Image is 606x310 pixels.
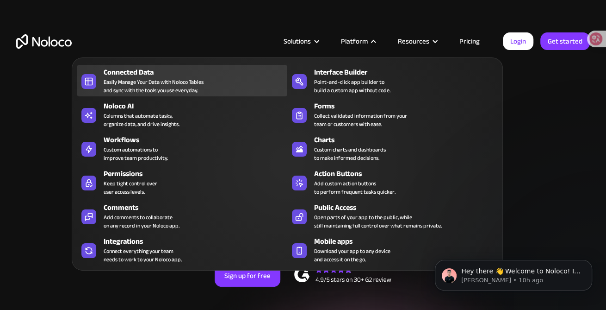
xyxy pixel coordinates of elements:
[287,166,498,198] a: Action ButtonsAdd custom action buttonsto perform frequent tasks quicker.
[314,134,502,146] div: Charts
[77,234,287,266] a: IntegrationsConnect everything your teamneeds to work to your Noloco app.
[314,179,396,196] div: Add custom action buttons to perform frequent tasks quicker.
[284,35,311,47] div: Solutions
[104,78,204,95] div: Easily Manage Your Data with Noloco Tables and sync with the tools you use everyday.
[272,35,329,47] div: Solutions
[104,146,168,162] div: Custom automations to improve team productivity.
[314,236,502,247] div: Mobile apps
[421,240,606,305] iframe: Intercom notifications message
[287,234,498,266] a: Mobile appsDownload your app to any deviceand access it on the go.
[77,200,287,232] a: CommentsAdd comments to collaborateon any record in your Noloco app.
[314,146,386,162] div: Custom charts and dashboards to make informed decisions.
[398,35,429,47] div: Resources
[104,101,291,112] div: Noloco AI
[77,65,287,96] a: Connected DataEasily Manage Your Data with Noloco Tablesand sync with the tools you use everyday.
[314,101,502,112] div: Forms
[215,265,280,287] a: Sign up for free
[314,213,442,230] div: Open parts of your app to the public, while still maintaining full control over what remains priv...
[104,67,291,78] div: Connected Data
[104,236,291,247] div: Integrations
[540,32,590,50] a: Get started
[104,112,179,128] div: Columns that automate tasks, organize data, and drive insights.
[72,44,503,271] nav: Platform
[104,134,291,146] div: Workflows
[104,213,179,230] div: Add comments to collaborate on any record in your Noloco app.
[314,247,390,264] span: Download your app to any device and access it on the go.
[287,200,498,232] a: Public AccessOpen parts of your app to the public, whilestill maintaining full control over what ...
[16,34,72,49] a: home
[503,32,533,50] a: Login
[314,202,502,213] div: Public Access
[104,168,291,179] div: Permissions
[287,133,498,164] a: ChartsCustom charts and dashboardsto make informed decisions.
[314,112,407,128] div: Collect validated information from your team or customers with ease.
[386,35,448,47] div: Resources
[329,35,386,47] div: Platform
[104,202,291,213] div: Comments
[77,99,287,130] a: Noloco AIColumns that automate tasks,organize data, and drive insights.
[314,67,502,78] div: Interface Builder
[77,133,287,164] a: WorkflowsCustom automations toimprove team productivity.
[104,179,157,196] div: Keep tight control over user access levels.
[77,166,287,198] a: PermissionsKeep tight control overuser access levels.
[287,65,498,96] a: Interface BuilderPoint-and-click app builder tobuild a custom app without code.
[314,168,502,179] div: Action Buttons
[16,102,590,109] h1: Custom No-Code Business Apps Platform
[448,35,491,47] a: Pricing
[287,99,498,130] a: FormsCollect validated information from yourteam or customers with ease.
[16,119,590,193] h2: Business Apps for Teams
[104,247,182,264] div: Connect everything your team needs to work to your Noloco app.
[341,35,368,47] div: Platform
[314,78,390,95] div: Point-and-click app builder to build a custom app without code.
